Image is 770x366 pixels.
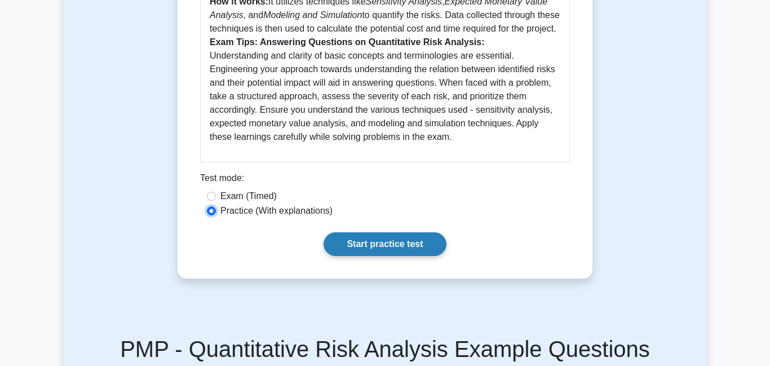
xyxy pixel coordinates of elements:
[210,37,485,47] b: Exam Tips: Answering Questions on Quantitative Risk Analysis:
[220,204,333,218] label: Practice (With explanations)
[263,10,362,20] i: Modeling and Simulation
[200,171,570,189] div: Test mode:
[77,336,693,363] h5: PMP - Quantitative Risk Analysis Example Questions
[324,232,446,256] a: Start practice test
[220,189,277,203] label: Exam (Timed)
